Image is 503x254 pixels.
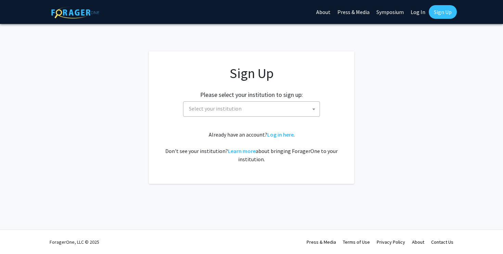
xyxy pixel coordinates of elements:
img: ForagerOne Logo [51,7,99,18]
a: Contact Us [431,239,453,245]
a: Sign Up [429,5,457,19]
a: Log in here [267,131,294,138]
span: Select your institution [186,102,320,116]
a: Learn more about bringing ForagerOne to your institution [228,148,256,154]
div: Already have an account? . Don't see your institution? about bringing ForagerOne to your institut... [163,130,340,163]
a: Terms of Use [343,239,370,245]
span: Select your institution [189,105,242,112]
h1: Sign Up [163,65,340,81]
a: Press & Media [307,239,336,245]
a: About [412,239,424,245]
h2: Please select your institution to sign up: [200,91,303,99]
a: Privacy Policy [377,239,405,245]
div: ForagerOne, LLC © 2025 [50,230,99,254]
span: Select your institution [183,101,320,117]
